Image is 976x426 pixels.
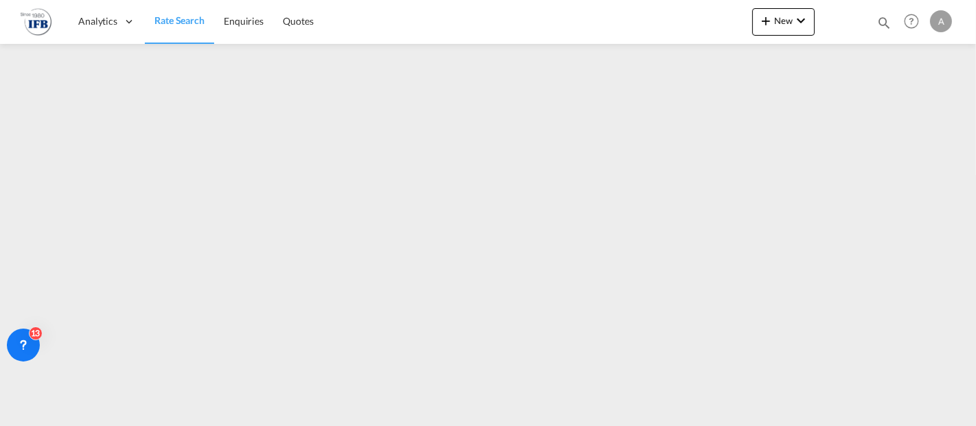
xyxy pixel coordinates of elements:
md-icon: icon-magnify [876,15,892,30]
img: 2b726980256c11eeaa87296e05903fd5.png [21,6,51,37]
div: A [930,10,952,32]
span: Rate Search [154,14,205,26]
div: Help [900,10,930,34]
div: icon-magnify [876,15,892,36]
md-icon: icon-chevron-down [793,12,809,29]
md-icon: icon-plus 400-fg [758,12,774,29]
span: New [758,15,809,26]
span: Analytics [78,14,117,28]
span: Enquiries [224,15,264,27]
button: icon-plus 400-fgNewicon-chevron-down [752,8,815,36]
span: Help [900,10,923,33]
span: Quotes [283,15,313,27]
